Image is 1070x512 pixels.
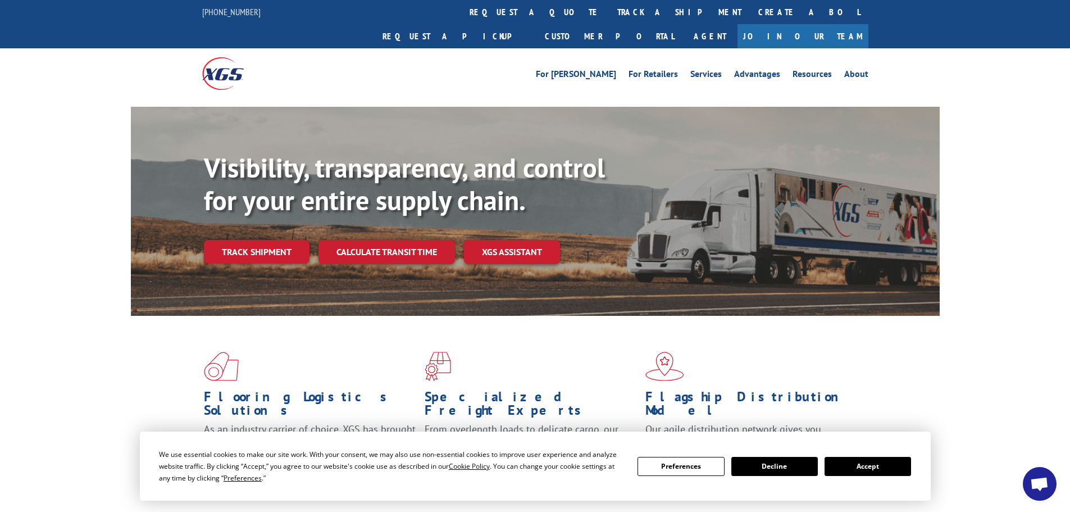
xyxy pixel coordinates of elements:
[1023,467,1057,501] div: Open chat
[224,473,262,483] span: Preferences
[318,240,455,264] a: Calculate transit time
[731,457,818,476] button: Decline
[645,390,858,423] h1: Flagship Distribution Model
[449,461,490,471] span: Cookie Policy
[202,6,261,17] a: [PHONE_NUMBER]
[425,390,637,423] h1: Specialized Freight Experts
[159,448,624,484] div: We use essential cookies to make our site work. With your consent, we may also use non-essential ...
[638,457,724,476] button: Preferences
[737,24,868,48] a: Join Our Team
[425,352,451,381] img: xgs-icon-focused-on-flooring-red
[645,423,852,449] span: Our agile distribution network gives you nationwide inventory management on demand.
[204,150,605,218] b: Visibility, transparency, and control for your entire supply chain.
[536,70,616,82] a: For [PERSON_NAME]
[844,70,868,82] a: About
[793,70,832,82] a: Resources
[690,70,722,82] a: Services
[645,352,684,381] img: xgs-icon-flagship-distribution-model-red
[682,24,737,48] a: Agent
[425,423,637,473] p: From overlength loads to delicate cargo, our experienced staff knows the best way to move your fr...
[536,24,682,48] a: Customer Portal
[825,457,911,476] button: Accept
[734,70,780,82] a: Advantages
[374,24,536,48] a: Request a pickup
[204,390,416,423] h1: Flooring Logistics Solutions
[204,240,309,264] a: Track shipment
[204,352,239,381] img: xgs-icon-total-supply-chain-intelligence-red
[464,240,560,264] a: XGS ASSISTANT
[140,432,931,501] div: Cookie Consent Prompt
[629,70,678,82] a: For Retailers
[204,423,416,463] span: As an industry carrier of choice, XGS has brought innovation and dedication to flooring logistics...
